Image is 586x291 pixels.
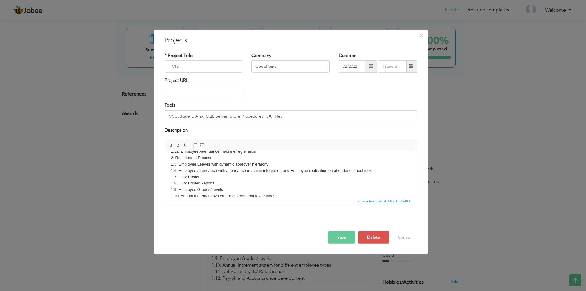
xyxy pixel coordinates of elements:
[199,142,205,149] a: Insert/Remove Bulleted List
[339,52,356,59] label: Duration
[168,142,174,149] a: Bold
[419,30,424,41] span: ×
[357,198,413,204] span: Characters (with HTML): 1053/4000
[165,151,417,197] iframe: Rich Text Editor, projectEditor
[165,127,188,133] label: Description
[165,77,188,84] label: Project URL
[339,60,365,73] input: From
[328,231,355,244] button: Save
[191,142,198,149] a: Insert/Remove Numbered List
[175,142,182,149] a: Italic
[358,231,389,244] button: Delete
[417,30,426,40] button: Close
[392,231,417,244] button: Cancel
[165,52,193,59] label: * Project Title
[165,102,175,108] label: Tools
[357,198,414,204] div: Statistics
[165,35,417,45] h3: Projects
[251,52,271,59] label: Company
[379,60,407,73] input: Present
[182,142,189,149] a: Underline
